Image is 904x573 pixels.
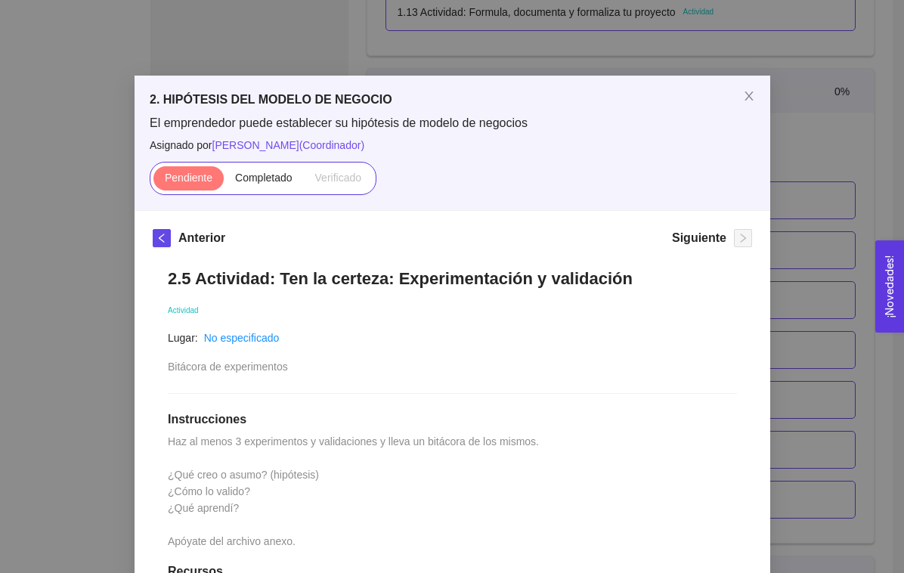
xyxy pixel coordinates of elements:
span: El emprendedor puede establecer su hipótesis de modelo de negocios [150,115,755,132]
span: left [153,233,170,243]
span: Verificado [314,172,361,184]
button: Open Feedback Widget [875,240,904,333]
h1: 2.5 Actividad: Ten la certeza: Experimentación y validación [168,268,737,289]
span: Haz al menos 3 experimentos y validaciones y lleva un bitácora de los mismos. ¿Qué creo o asumo? ... [168,435,542,547]
button: Close [728,76,770,118]
span: Actividad [168,306,199,314]
h5: Anterior [178,229,225,247]
button: right [734,229,752,247]
span: Bitácora de experimentos [168,361,288,373]
article: Lugar: [168,330,198,346]
h5: Siguiente [671,229,726,247]
span: close [743,90,755,102]
span: Pendiente [164,172,212,184]
span: Asignado por [150,137,755,153]
h5: 2. HIPÓTESIS DEL MODELO DE NEGOCIO [150,91,755,109]
h1: Instrucciones [168,412,737,427]
span: [PERSON_NAME] ( Coordinador ) [212,139,364,151]
span: Completado [235,172,293,184]
a: No especificado [203,332,279,344]
button: left [153,229,171,247]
